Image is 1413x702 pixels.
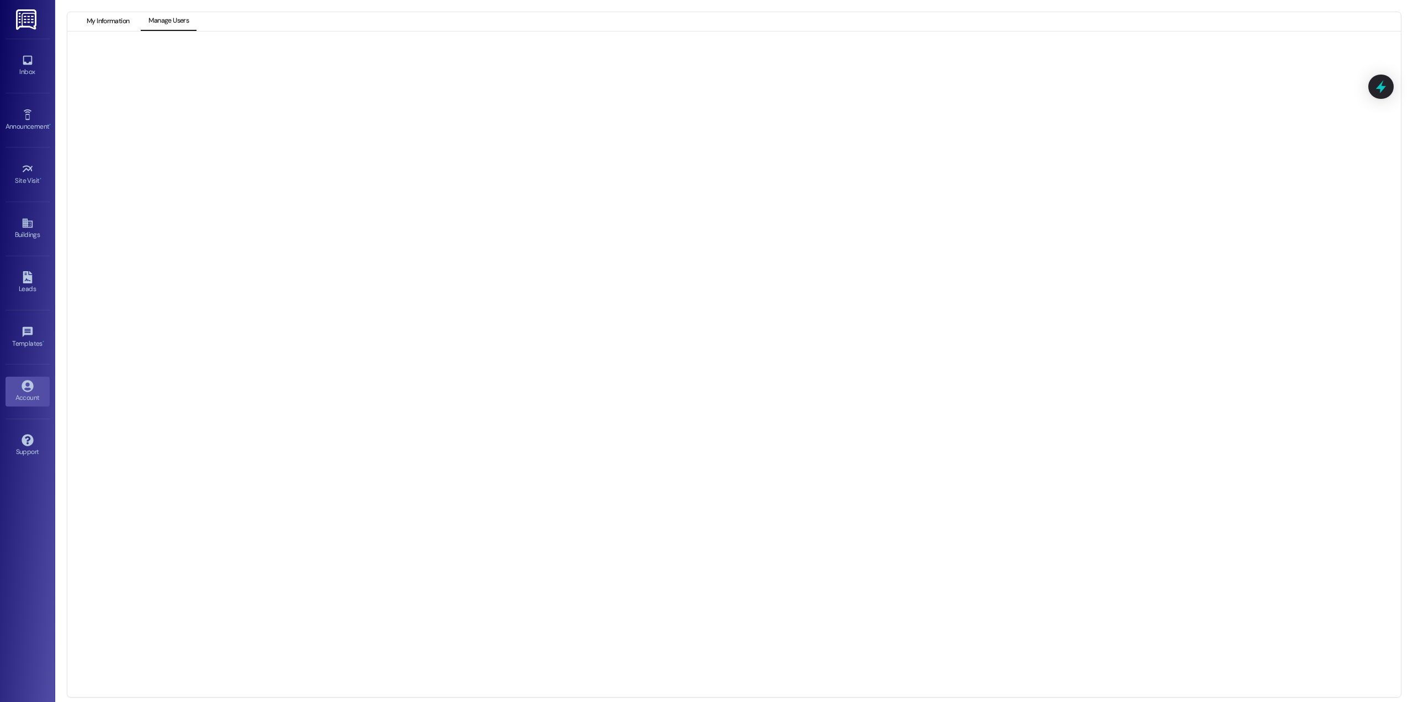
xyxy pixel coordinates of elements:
[6,268,50,298] a: Leads
[6,377,50,407] a: Account
[6,160,50,189] a: Site Visit •
[6,51,50,81] a: Inbox
[49,121,51,129] span: •
[6,431,50,461] a: Support
[90,54,1351,675] iframe: retool
[6,323,50,352] a: Templates •
[16,9,39,30] img: ResiDesk Logo
[43,338,44,346] span: •
[79,12,137,31] button: My Information
[6,214,50,244] a: Buildings
[141,12,196,31] button: Manage Users
[40,175,41,183] span: •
